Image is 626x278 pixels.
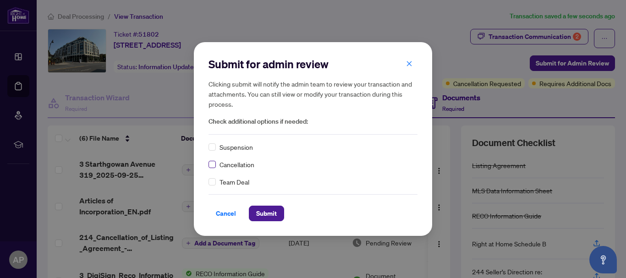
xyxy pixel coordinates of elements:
[406,60,412,67] span: close
[209,57,417,71] h2: Submit for admin review
[209,116,417,127] span: Check additional options if needed:
[209,206,243,221] button: Cancel
[589,246,617,273] button: Open asap
[220,142,253,152] span: Suspension
[256,206,277,221] span: Submit
[216,206,236,221] span: Cancel
[220,177,249,187] span: Team Deal
[209,79,417,109] h5: Clicking submit will notify the admin team to review your transaction and attachments. You can st...
[220,159,254,169] span: Cancellation
[249,206,284,221] button: Submit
